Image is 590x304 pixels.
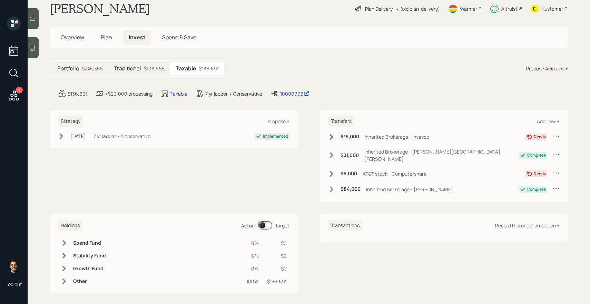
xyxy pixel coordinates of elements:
[341,186,361,192] h6: $84,000
[73,240,106,246] h6: Spend Fund
[50,1,150,16] h1: [PERSON_NAME]
[205,90,262,97] div: 7 yr ladder • Conservative
[73,253,106,259] h6: Stability Fund
[170,90,187,97] div: Taxable
[7,259,21,273] img: sami-boghos-headshot.png
[328,116,354,127] h6: Transfers
[73,278,106,284] h6: Other
[537,118,560,125] div: Add new +
[268,118,289,125] div: Propose +
[267,252,287,259] div: $0
[328,220,362,231] h6: Transactions
[70,133,86,140] div: [DATE]
[267,278,287,285] div: $136,691
[68,90,87,97] div: $136,691
[61,33,84,41] span: Overview
[365,5,393,12] div: Plan Delivery
[58,220,82,231] h6: Holdings
[58,116,83,127] h6: Strategy
[105,90,153,97] div: +$20,000 processing
[73,266,106,272] h6: Growth Fund
[501,5,518,12] div: Altruist
[246,239,259,247] div: 0%
[534,134,546,140] div: Ready
[341,153,359,158] h6: $31,000
[246,252,259,259] div: 0%
[176,65,196,72] h5: Taxable
[144,65,165,72] div: $108,665
[199,65,219,72] div: $136,691
[542,5,563,12] div: Kustomer
[162,33,196,41] span: Spend & Save
[16,87,23,94] div: 2
[341,134,359,140] h6: $15,000
[57,65,79,72] h5: Portfolio
[263,133,288,139] div: Implemented
[460,5,477,12] div: Warmer
[527,152,546,158] div: Complete
[527,186,546,193] div: Complete
[82,65,103,72] div: $245,356
[267,239,287,247] div: $0
[94,133,150,140] div: 7 yr ladder • Conservative
[114,65,141,72] h5: Traditional
[534,171,546,177] div: Ready
[366,186,453,193] div: Inherited Brokerage - [PERSON_NAME]
[526,65,568,72] div: Propose Account +
[241,222,256,229] div: Actual
[6,281,22,287] div: Log out
[129,33,146,41] span: Invest
[280,90,309,97] div: 10090995
[363,170,426,177] div: AT&T stock - Computershare
[267,265,287,272] div: $0
[341,171,357,177] h6: $5,000
[396,5,440,12] div: • (old plan-delivery)
[246,278,259,285] div: 100%
[101,33,112,41] span: Plan
[495,222,560,229] div: Record Historic Distribution +
[275,222,289,229] div: Target
[364,148,519,163] div: Inherited Brokerage - [PERSON_NAME][GEOGRAPHIC_DATA][PERSON_NAME]
[246,265,259,272] div: 0%
[365,133,429,140] div: Inherited Brokerage - Invesco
